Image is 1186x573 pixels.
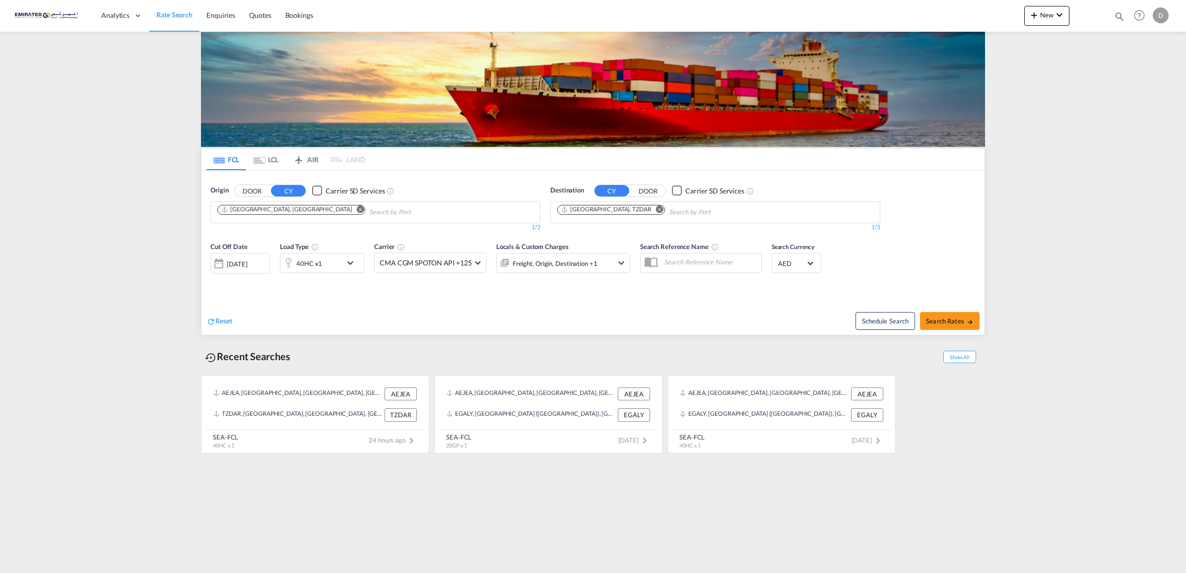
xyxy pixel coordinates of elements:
[350,205,365,215] button: Remove
[15,4,82,27] img: c67187802a5a11ec94275b5db69a26e6.png
[659,255,761,269] input: Search Reference Name
[1153,7,1169,23] div: D
[201,375,429,453] recent-search-card: AEJEA, [GEOGRAPHIC_DATA], [GEOGRAPHIC_DATA], [GEOGRAPHIC_DATA], [GEOGRAPHIC_DATA] AEJEATZDAR, [GE...
[851,387,883,400] div: AEJEA
[385,408,417,421] div: TZDAR
[746,187,754,195] md-icon: Unchecked: Search for CY (Container Yard) services for all selected carriers.Checked : Search for...
[496,253,630,273] div: Freight Origin Destination Factory Stuffingicon-chevron-down
[920,312,980,330] button: Search Ratesicon-arrow-right
[447,408,615,421] div: EGALY, Alexandria (El Iskandariya), Egypt, Northern Africa, Africa
[206,11,235,19] span: Enquiries
[631,185,665,196] button: DOOR
[312,186,385,196] md-checkbox: Checkbox No Ink
[1114,11,1125,26] div: icon-magnify
[216,202,467,220] md-chips-wrap: Chips container. Use arrow keys to select chips.
[213,442,234,448] span: 40HC x 1
[206,148,365,170] md-pagination-wrapper: Use the left and right arrow keys to navigate between tabs
[1054,9,1065,21] md-icon: icon-chevron-down
[926,317,974,325] span: Search Rates
[618,387,650,400] div: AEJEA
[772,243,815,251] span: Search Currency
[380,258,472,268] span: CMA CGM SPOTON API +125
[639,435,651,446] md-icon: icon-chevron-right
[285,11,313,19] span: Bookings
[856,312,915,330] button: Note: By default Schedule search will only considerorigin ports, destination ports and cut off da...
[679,433,705,442] div: SEA-FCL
[201,171,985,335] div: OriginDOOR CY Checkbox No InkUnchecked: Search for CY (Container Yard) services for all selected ...
[101,10,130,20] span: Analytics
[1131,7,1153,25] div: Help
[206,148,246,170] md-tab-item: FCL
[615,257,627,269] md-icon: icon-chevron-down
[280,253,364,273] div: 40HC x1icon-chevron-down
[374,243,405,251] span: Carrier
[213,387,382,400] div: AEJEA, Jebel Ali, United Arab Emirates, Middle East, Middle East
[210,186,228,195] span: Origin
[685,186,744,196] div: Carrier SD Services
[210,253,270,274] div: [DATE]
[672,186,744,196] md-checkbox: Checkbox No Ink
[221,205,352,214] div: Jebel Ali, AEJEA
[513,256,597,270] div: Freight Origin Destination Factory Stuffing
[1024,6,1069,26] button: icon-plus 400-fgNewicon-chevron-down
[618,408,650,421] div: EGALY
[205,352,217,364] md-icon: icon-backup-restore
[206,316,232,327] div: icon-refreshReset
[385,387,417,400] div: AEJEA
[434,375,662,453] recent-search-card: AEJEA, [GEOGRAPHIC_DATA], [GEOGRAPHIC_DATA], [GEOGRAPHIC_DATA], [GEOGRAPHIC_DATA] AEJEAEGALY, [GE...
[210,223,540,232] div: 1/3
[246,148,286,170] md-tab-item: LCL
[446,433,471,442] div: SEA-FCL
[650,205,664,215] button: Remove
[249,11,271,19] span: Quotes
[777,256,816,270] md-select: Select Currency: د.إ AEDUnited Arab Emirates Dirham
[311,243,319,251] md-icon: icon-information-outline
[680,408,849,421] div: EGALY, Alexandria (El Iskandariya), Egypt, Northern Africa, Africa
[550,186,584,195] span: Destination
[387,187,395,195] md-icon: Unchecked: Search for CY (Container Yard) services for all selected carriers.Checked : Search for...
[967,318,974,325] md-icon: icon-arrow-right
[293,154,305,161] md-icon: icon-airplane
[156,10,193,19] span: Rate Search
[201,345,294,368] div: Recent Searches
[852,436,884,444] span: [DATE]
[556,202,767,220] md-chips-wrap: Chips container. Use arrow keys to select chips.
[1131,7,1148,24] span: Help
[594,185,629,196] button: CY
[213,433,238,442] div: SEA-FCL
[201,32,985,147] img: LCL+%26+FCL+BACKGROUND.png
[679,442,701,448] span: 40HC x 1
[618,436,651,444] span: [DATE]
[872,435,884,446] md-icon: icon-chevron-right
[496,243,569,251] span: Locals & Custom Charges
[561,205,654,214] div: Press delete to remove this chip.
[227,259,247,268] div: [DATE]
[397,243,405,251] md-icon: The selected Trucker/Carrierwill be displayed in the rate results If the rates are from another f...
[286,148,326,170] md-tab-item: AIR
[1114,11,1125,22] md-icon: icon-magnify
[711,243,719,251] md-icon: Your search will be saved by the below given name
[213,408,382,421] div: TZDAR, Dar es Salaam, Tanzania, United Republic of, Eastern Africa, Africa
[667,375,896,453] recent-search-card: AEJEA, [GEOGRAPHIC_DATA], [GEOGRAPHIC_DATA], [GEOGRAPHIC_DATA], [GEOGRAPHIC_DATA] AEJEAEGALY, [GE...
[210,243,248,251] span: Cut Off Date
[1028,9,1040,21] md-icon: icon-plus 400-fg
[640,243,719,251] span: Search Reference Name
[550,223,880,232] div: 1/3
[405,435,417,446] md-icon: icon-chevron-right
[1028,11,1065,19] span: New
[344,257,361,269] md-icon: icon-chevron-down
[669,204,763,220] input: Chips input.
[271,185,306,196] button: CY
[215,317,232,325] span: Reset
[221,205,354,214] div: Press delete to remove this chip.
[369,204,463,220] input: Chips input.
[206,317,215,326] md-icon: icon-refresh
[851,408,883,421] div: EGALY
[680,387,849,400] div: AEJEA, Jebel Ali, United Arab Emirates, Middle East, Middle East
[943,351,976,363] span: Show All
[446,442,467,448] span: 20GP x 1
[235,185,269,196] button: DOOR
[778,259,806,268] span: AED
[296,256,322,270] div: 40HC x1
